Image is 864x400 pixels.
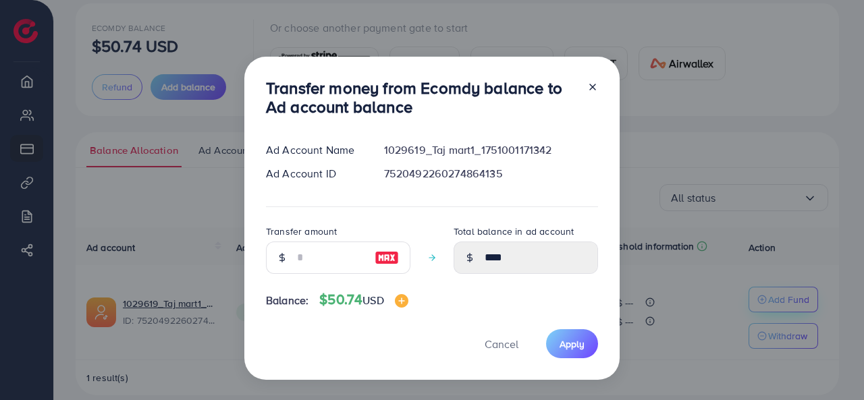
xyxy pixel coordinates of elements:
[373,142,609,158] div: 1029619_Taj mart1_1751001171342
[255,142,373,158] div: Ad Account Name
[362,293,383,308] span: USD
[319,291,408,308] h4: $50.74
[454,225,574,238] label: Total balance in ad account
[485,337,518,351] span: Cancel
[266,225,337,238] label: Transfer amount
[373,166,609,181] div: 7520492260274864135
[255,166,373,181] div: Ad Account ID
[546,329,598,358] button: Apply
[560,337,585,351] span: Apply
[807,339,854,390] iframe: Chat
[375,250,399,266] img: image
[468,329,535,358] button: Cancel
[266,293,308,308] span: Balance:
[395,294,408,308] img: image
[266,78,576,117] h3: Transfer money from Ecomdy balance to Ad account balance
